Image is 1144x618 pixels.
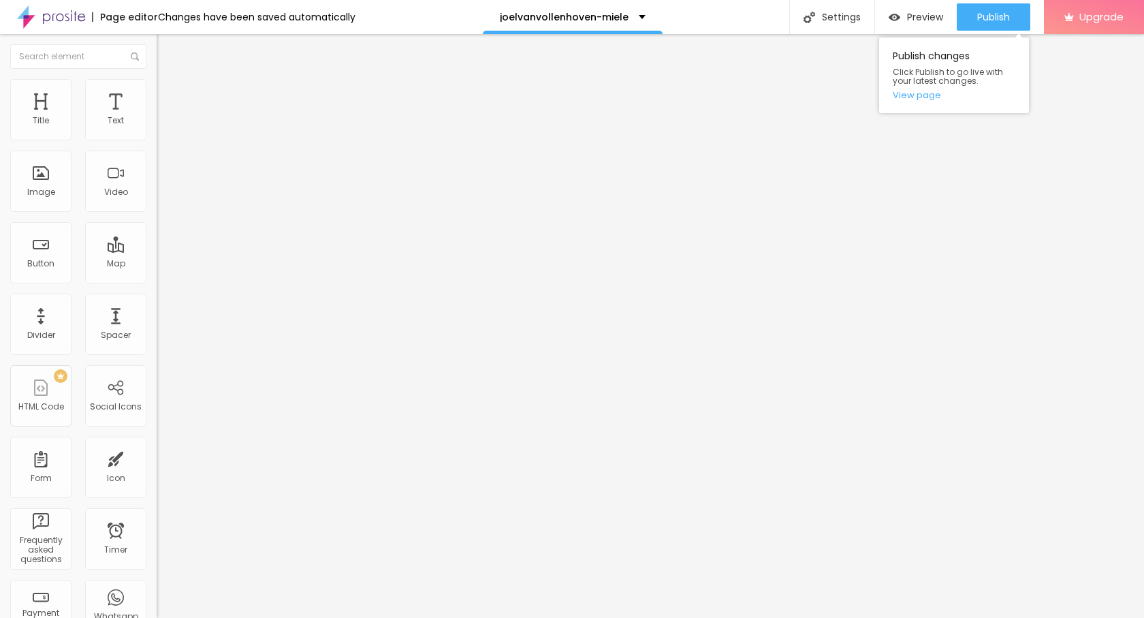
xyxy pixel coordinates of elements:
[90,402,142,412] div: Social Icons
[131,52,139,61] img: Icone
[893,91,1015,99] a: View page
[804,12,815,23] img: Icone
[14,536,67,565] div: Frequently asked questions
[893,67,1015,85] span: Click Publish to go live with your latest changes.
[18,402,64,412] div: HTML Code
[875,3,957,31] button: Preview
[31,474,52,483] div: Form
[27,187,55,197] div: Image
[107,474,125,483] div: Icon
[27,330,55,340] div: Divider
[977,12,1010,22] span: Publish
[500,12,629,22] p: joelvanvollenhoven-miele
[27,259,54,268] div: Button
[33,116,49,125] div: Title
[92,12,158,22] div: Page editor
[10,44,146,69] input: Search element
[957,3,1030,31] button: Publish
[107,259,125,268] div: Map
[108,116,124,125] div: Text
[1079,11,1124,22] span: Upgrade
[889,12,900,23] img: view-1.svg
[907,12,943,22] span: Preview
[158,12,355,22] div: Changes have been saved automatically
[104,545,127,555] div: Timer
[101,330,131,340] div: Spacer
[104,187,128,197] div: Video
[879,37,1029,113] div: Publish changes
